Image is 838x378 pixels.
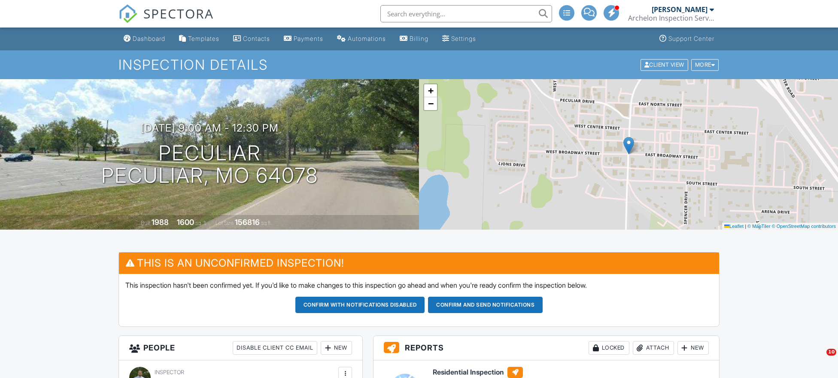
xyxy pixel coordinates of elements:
input: Search everything... [380,5,552,22]
div: [PERSON_NAME] [652,5,707,14]
a: Settings [439,31,480,47]
h3: [DATE] 9:00 am - 12:30 pm [141,122,279,134]
iframe: Intercom live chat [809,349,829,369]
button: Confirm and send notifications [428,297,543,313]
div: Attach [633,341,674,355]
h3: Reports [373,336,719,360]
a: Client View [640,61,690,68]
span: SPECTORA [143,4,214,22]
div: Dashboard [133,35,165,42]
div: More [691,59,719,71]
div: Payments [294,35,323,42]
a: © OpenStreetMap contributors [772,224,836,229]
div: Disable Client CC Email [233,341,317,355]
div: Support Center [668,35,714,42]
div: Automations [348,35,386,42]
div: Contacts [243,35,270,42]
span: + [428,85,434,96]
span: sq. ft. [195,220,207,226]
div: Client View [641,59,688,71]
span: sq.ft. [261,220,272,226]
span: − [428,98,434,109]
h6: Residential Inspection [433,367,574,378]
a: Templates [176,31,223,47]
a: Automations (Basic) [334,31,389,47]
div: Templates [188,35,219,42]
h3: This is an Unconfirmed Inspection! [119,252,719,274]
a: SPECTORA [118,12,214,30]
div: Billing [410,35,428,42]
a: Billing [396,31,432,47]
img: Marker [623,137,634,154]
span: | [745,224,746,229]
a: © MapTiler [747,224,771,229]
a: Support Center [656,31,718,47]
div: Archelon Inspection Service [628,14,714,22]
div: 1600 [177,218,194,227]
span: Inspector [155,369,184,375]
div: New [677,341,709,355]
h3: People [119,336,362,360]
div: 156816 [235,218,260,227]
a: Payments [280,31,327,47]
div: Locked [589,341,629,355]
p: This inspection hasn't been confirmed yet. If you'd like to make changes to this inspection go ah... [125,280,713,290]
span: Lot Size [216,220,234,226]
a: Zoom out [424,97,437,110]
h1: Inspection Details [118,57,720,72]
div: New [321,341,352,355]
div: 1988 [152,218,169,227]
h1: Peculiar Peculiar, MO 64078 [101,142,318,187]
img: The Best Home Inspection Software - Spectora [118,4,137,23]
a: Zoom in [424,84,437,97]
span: 10 [826,349,836,356]
a: Contacts [230,31,273,47]
button: Confirm with notifications disabled [295,297,425,313]
a: Dashboard [120,31,169,47]
div: Settings [451,35,476,42]
span: Built [141,220,150,226]
a: Leaflet [724,224,744,229]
